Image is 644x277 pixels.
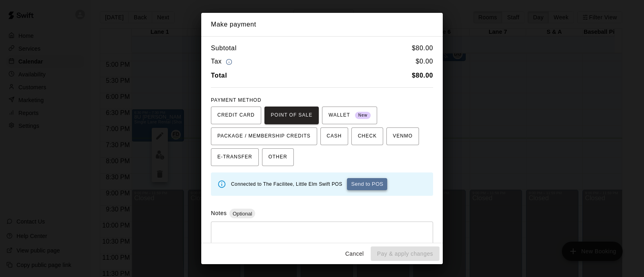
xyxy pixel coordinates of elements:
h6: $ 80.00 [412,43,433,53]
b: $ 80.00 [412,72,433,79]
h6: Subtotal [211,43,237,53]
span: CREDIT CARD [217,109,255,122]
label: Notes [211,210,227,216]
button: CASH [320,127,348,145]
span: Connected to The Facilitee, Little Elm Swift POS [231,181,342,187]
span: Optional [229,211,255,217]
span: CASH [327,130,342,143]
button: VENMO [386,127,419,145]
button: Send to POS [347,178,387,190]
span: WALLET [328,109,371,122]
button: Cancel [342,246,367,261]
span: New [355,110,371,121]
span: E-TRANSFER [217,151,252,164]
button: CHECK [351,127,383,145]
button: POINT OF SALE [264,107,319,124]
button: WALLET New [322,107,377,124]
h6: $ 0.00 [416,56,433,67]
span: OTHER [268,151,287,164]
span: PAYMENT METHOD [211,97,261,103]
button: OTHER [262,148,294,166]
span: CHECK [358,130,377,143]
span: PACKAGE / MEMBERSHIP CREDITS [217,130,311,143]
button: PACKAGE / MEMBERSHIP CREDITS [211,127,317,145]
span: VENMO [393,130,413,143]
h2: Make payment [201,13,443,36]
button: E-TRANSFER [211,148,259,166]
span: POINT OF SALE [271,109,312,122]
button: CREDIT CARD [211,107,261,124]
h6: Tax [211,56,234,67]
b: Total [211,72,227,79]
